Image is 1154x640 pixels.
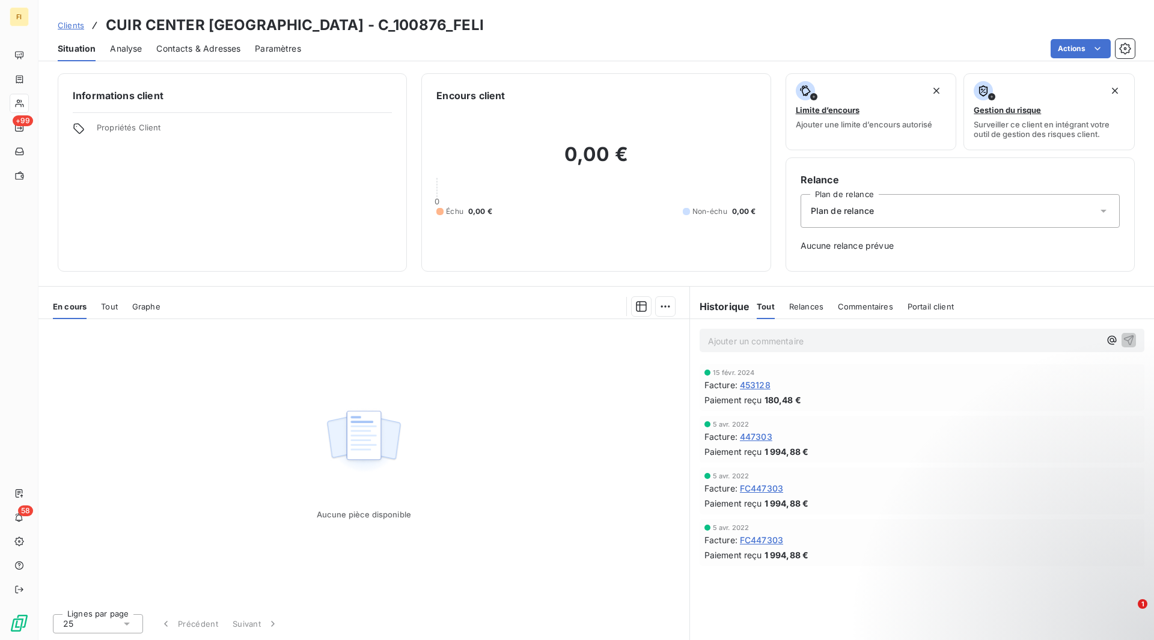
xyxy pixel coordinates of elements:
span: 25 [63,618,73,630]
div: FI [10,7,29,26]
span: Ajouter une limite d’encours autorisé [796,120,932,129]
span: Facture : [704,430,737,443]
span: Facture : [704,534,737,546]
h6: Relance [801,172,1120,187]
a: Clients [58,19,84,31]
img: Logo LeanPay [10,614,29,633]
span: FC447303 [740,482,783,495]
img: Empty state [325,404,402,478]
span: Paiement reçu [704,549,762,561]
span: Paiement reçu [704,394,762,406]
span: Contacts & Adresses [156,43,240,55]
h2: 0,00 € [436,142,756,178]
span: Commentaires [838,302,893,311]
span: 180,48 € [765,394,801,406]
button: Limite d’encoursAjouter une limite d’encours autorisé [786,73,957,150]
span: Facture : [704,379,737,391]
h3: CUIR CENTER [GEOGRAPHIC_DATA] - C_100876_FELI [106,14,484,36]
span: Aucune pièce disponible [317,510,411,519]
span: 5 avr. 2022 [713,472,749,480]
span: En cours [53,302,87,311]
iframe: Intercom notifications message [914,523,1154,608]
span: Surveiller ce client en intégrant votre outil de gestion des risques client. [974,120,1125,139]
button: Gestion du risqueSurveiller ce client en intégrant votre outil de gestion des risques client. [963,73,1135,150]
button: Précédent [153,611,225,636]
span: 1 [1138,599,1147,609]
span: Analyse [110,43,142,55]
span: Aucune relance prévue [801,240,1120,252]
span: Graphe [132,302,160,311]
span: 447303 [740,430,772,443]
span: 1 994,88 € [765,549,809,561]
h6: Informations client [73,88,392,103]
span: 453128 [740,379,771,391]
iframe: Intercom live chat [1113,599,1142,628]
span: 0,00 € [468,206,492,217]
span: Non-échu [692,206,727,217]
h6: Encours client [436,88,505,103]
span: 0 [435,197,439,206]
span: Tout [757,302,775,311]
span: FC447303 [740,534,783,546]
span: Propriétés Client [97,123,392,139]
span: Échu [446,206,463,217]
button: Actions [1051,39,1111,58]
span: 5 avr. 2022 [713,524,749,531]
span: Paramètres [255,43,301,55]
span: Limite d’encours [796,105,859,115]
span: Gestion du risque [974,105,1041,115]
span: Paiement reçu [704,445,762,458]
span: Plan de relance [811,205,874,217]
span: Paiement reçu [704,497,762,510]
span: 0,00 € [732,206,756,217]
span: Facture : [704,482,737,495]
span: Relances [789,302,823,311]
span: Portail client [908,302,954,311]
span: Clients [58,20,84,30]
button: Suivant [225,611,286,636]
span: 5 avr. 2022 [713,421,749,428]
span: 1 994,88 € [765,445,809,458]
span: 1 994,88 € [765,497,809,510]
span: Tout [101,302,118,311]
span: 58 [18,505,33,516]
h6: Historique [690,299,750,314]
span: 15 févr. 2024 [713,369,755,376]
span: Situation [58,43,96,55]
span: +99 [13,115,33,126]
